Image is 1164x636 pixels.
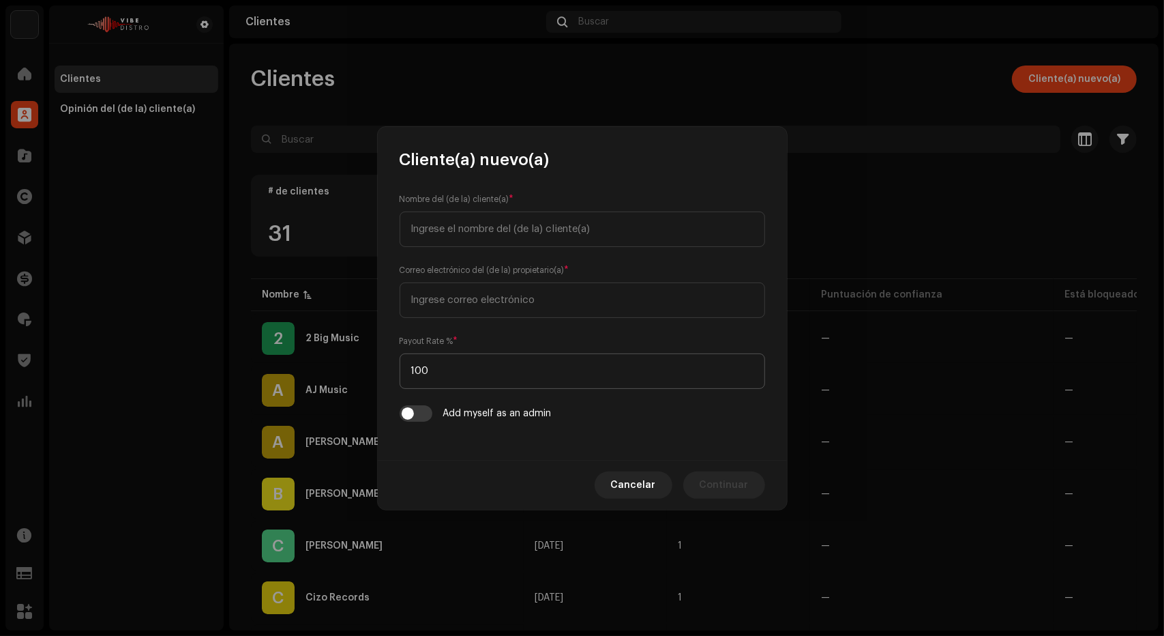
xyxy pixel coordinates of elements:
[443,408,552,419] div: Add myself as an admin
[400,263,565,277] small: Correo electrónico del (de la) propietario(a)
[595,472,672,499] button: Cancelar
[400,283,765,318] input: Ingrese correo electrónico
[683,472,765,499] button: Continuar
[400,353,765,389] input: Enter payout rate %
[700,472,749,499] span: Continuar
[400,149,550,171] span: Cliente(a) nuevo(a)
[400,192,509,206] small: Nombre del (de la) cliente(a)
[400,334,453,348] small: Payout Rate %
[611,472,656,499] span: Cancelar
[400,212,765,247] input: Ingrese el nombre del (de la) cliente(a)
